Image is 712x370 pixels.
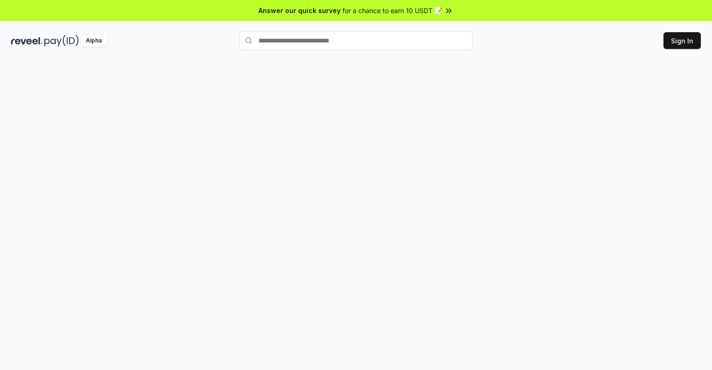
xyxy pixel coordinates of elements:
[81,35,107,47] div: Alpha
[258,6,341,15] span: Answer our quick survey
[663,32,701,49] button: Sign In
[342,6,442,15] span: for a chance to earn 10 USDT 📝
[11,35,42,47] img: reveel_dark
[44,35,79,47] img: pay_id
